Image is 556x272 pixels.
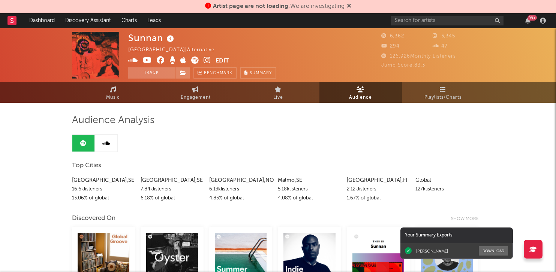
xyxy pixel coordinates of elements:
[381,44,400,49] span: 294
[424,93,462,102] span: Playlists/Charts
[142,13,166,28] a: Leads
[213,3,345,9] span: : We are investigating
[209,185,272,194] div: 6.13k listeners
[381,34,404,39] span: 6,362
[204,69,232,78] span: Benchmark
[319,82,402,103] a: Audience
[72,116,154,125] span: Audience Analysis
[433,44,448,49] span: 47
[349,93,372,102] span: Audience
[213,3,288,9] span: Artist page are not loading
[433,34,455,39] span: 3,345
[525,18,531,24] button: 99+
[72,176,135,185] div: [GEOGRAPHIC_DATA] , SE
[479,246,508,256] button: Download
[216,56,229,66] button: Edit
[451,214,484,223] div: Show more
[278,185,341,194] div: 5.18k listeners
[273,93,283,102] span: Live
[416,248,448,254] div: [PERSON_NAME]
[237,82,319,103] a: Live
[278,176,341,185] div: Malmo , SE
[347,176,410,185] div: [GEOGRAPHIC_DATA] , FI
[72,82,154,103] a: Music
[72,185,135,194] div: 16.6k listeners
[141,194,204,203] div: 6.18 % of global
[128,67,175,79] button: Track
[72,214,115,223] div: Discovered On
[278,194,341,203] div: 4.08 % of global
[128,46,223,55] div: [GEOGRAPHIC_DATA] | Alternative
[391,16,504,25] input: Search for artists
[250,71,272,75] span: Summary
[347,3,351,9] span: Dismiss
[60,13,116,28] a: Discovery Assistant
[381,54,456,59] span: 126,926 Monthly Listeners
[181,93,211,102] span: Engagement
[72,194,135,203] div: 13.06 % of global
[347,185,410,194] div: 2.12k listeners
[193,67,237,79] a: Benchmark
[128,32,176,44] div: Sunnan
[528,15,537,21] div: 99 +
[72,161,101,170] span: Top Cities
[116,13,142,28] a: Charts
[209,176,272,185] div: [GEOGRAPHIC_DATA] , NO
[209,194,272,203] div: 4.83 % of global
[415,176,478,185] div: Global
[141,176,204,185] div: [GEOGRAPHIC_DATA] , SE
[24,13,60,28] a: Dashboard
[400,227,513,243] div: Your Summary Exports
[154,82,237,103] a: Engagement
[141,185,204,194] div: 7.84k listeners
[415,185,478,194] div: 127k listeners
[402,82,484,103] a: Playlists/Charts
[347,194,410,203] div: 1.67 % of global
[240,67,276,79] button: Summary
[381,63,425,68] span: Jump Score: 83.3
[106,93,120,102] span: Music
